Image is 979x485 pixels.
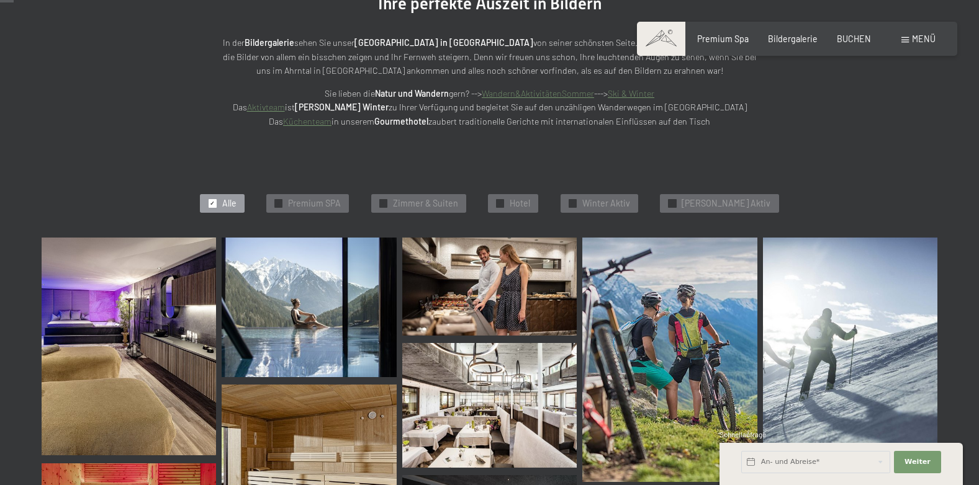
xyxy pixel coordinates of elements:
[682,197,770,210] span: [PERSON_NAME] Aktiv
[608,88,654,99] a: Ski & Winter
[247,102,285,112] a: Aktivteam
[912,33,936,44] span: Menü
[402,238,577,336] img: Bildergalerie
[570,200,575,207] span: ✓
[283,116,332,127] a: Küchenteam
[374,116,428,127] strong: Gourmethotel
[837,33,871,44] a: BUCHEN
[375,88,449,99] strong: Natur und Wandern
[582,197,630,210] span: Winter Aktiv
[288,197,341,210] span: Premium SPA
[276,200,281,207] span: ✓
[768,33,818,44] a: Bildergalerie
[217,87,763,129] p: Sie lieben die gern? --> ---> Das ist zu Ihrer Verfügung und begleitet Sie auf den unzähligen Wan...
[402,343,577,468] img: Bildergalerie
[222,197,237,210] span: Alle
[582,238,757,482] img: Bildergalerie
[510,197,530,210] span: Hotel
[210,200,215,207] span: ✓
[245,37,294,48] strong: Bildergalerie
[482,88,594,99] a: Wandern&AktivitätenSommer
[670,200,675,207] span: ✓
[354,37,533,48] strong: [GEOGRAPHIC_DATA] in [GEOGRAPHIC_DATA]
[697,33,749,44] a: Premium Spa
[720,430,766,438] span: Schnellanfrage
[222,238,396,377] img: Bildergalerie
[295,102,389,112] strong: [PERSON_NAME] Winter
[894,451,941,473] button: Weiter
[42,238,216,456] img: Bildergalerie
[498,200,503,207] span: ✓
[393,197,458,210] span: Zimmer & Suiten
[381,200,386,207] span: ✓
[905,457,931,467] span: Weiter
[217,36,763,78] p: In der sehen Sie unser von seiner schönsten Seite. Mit Bedacht ausgewählt, sollen die Bilder von ...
